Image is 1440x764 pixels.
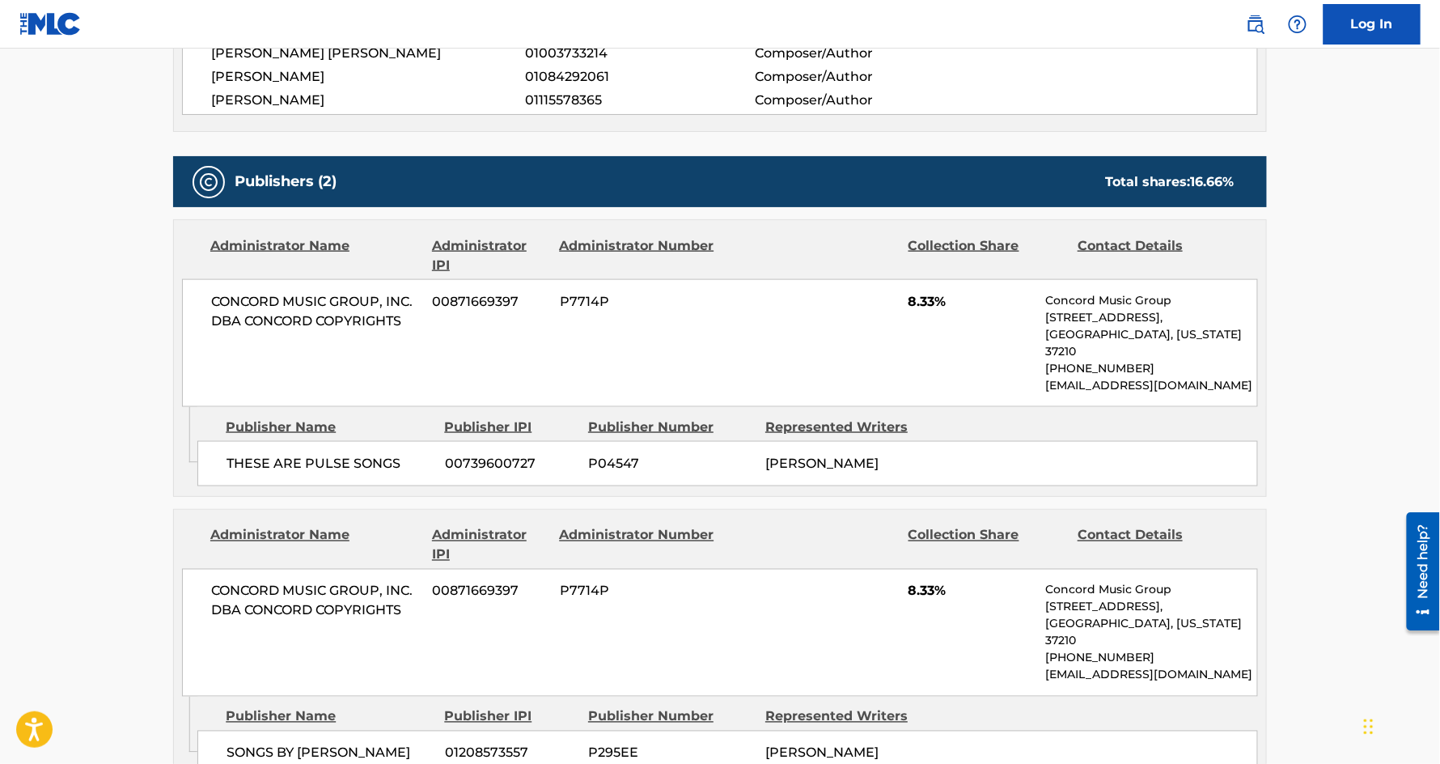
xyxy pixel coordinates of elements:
[1239,8,1272,40] a: Public Search
[525,44,755,63] span: 01003733214
[765,707,930,727] div: Represented Writers
[211,91,525,110] span: [PERSON_NAME]
[1046,582,1257,599] p: Concord Music Group
[1046,667,1257,684] p: [EMAIL_ADDRESS][DOMAIN_NAME]
[1046,360,1257,377] p: [PHONE_NUMBER]
[432,526,547,565] div: Administrator IPI
[908,236,1065,275] div: Collection Share
[211,67,525,87] span: [PERSON_NAME]
[210,526,420,565] div: Administrator Name
[445,454,576,473] span: 00739600727
[588,707,753,727] div: Publisher Number
[1359,686,1440,764] iframe: Chat Widget
[1281,8,1314,40] div: Help
[444,418,576,437] div: Publisher IPI
[1395,507,1440,637] iframe: Resource Center
[1046,650,1257,667] p: [PHONE_NUMBER]
[19,12,82,36] img: MLC Logo
[432,236,547,275] div: Administrator IPI
[560,292,717,312] span: P7714P
[559,236,716,275] div: Administrator Number
[1364,702,1374,751] div: Drag
[908,582,1034,601] span: 8.33%
[1324,4,1421,45] a: Log In
[560,582,717,601] span: P7714P
[227,744,433,763] span: SONGS BY [PERSON_NAME]
[1246,15,1265,34] img: search
[199,172,218,192] img: Publishers
[227,454,433,473] span: THESE ARE PULSE SONGS
[588,418,753,437] div: Publisher Number
[755,44,964,63] span: Composer/Author
[559,526,716,565] div: Administrator Number
[1191,174,1235,189] span: 16.66 %
[1078,236,1235,275] div: Contact Details
[211,292,421,331] span: CONCORD MUSIC GROUP, INC. DBA CONCORD COPYRIGHTS
[211,582,421,621] span: CONCORD MUSIC GROUP, INC. DBA CONCORD COPYRIGHTS
[1046,616,1257,650] p: [GEOGRAPHIC_DATA], [US_STATE] 37210
[444,707,576,727] div: Publisher IPI
[1046,599,1257,616] p: [STREET_ADDRESS],
[1105,172,1235,192] div: Total shares:
[525,67,755,87] span: 01084292061
[765,418,930,437] div: Represented Writers
[908,526,1065,565] div: Collection Share
[226,707,432,727] div: Publisher Name
[765,456,879,471] span: [PERSON_NAME]
[525,91,755,110] span: 01115578365
[765,745,879,761] span: [PERSON_NAME]
[1046,309,1257,326] p: [STREET_ADDRESS],
[588,454,753,473] span: P04547
[433,292,548,312] span: 00871669397
[1288,15,1307,34] img: help
[1046,292,1257,309] p: Concord Music Group
[210,236,420,275] div: Administrator Name
[1046,326,1257,360] p: [GEOGRAPHIC_DATA], [US_STATE] 37210
[908,292,1034,312] span: 8.33%
[226,418,432,437] div: Publisher Name
[211,44,525,63] span: [PERSON_NAME] [PERSON_NAME]
[1078,526,1235,565] div: Contact Details
[433,582,548,601] span: 00871669397
[235,172,337,191] h5: Publishers (2)
[588,744,753,763] span: P295EE
[755,91,964,110] span: Composer/Author
[445,744,576,763] span: 01208573557
[755,67,964,87] span: Composer/Author
[1046,377,1257,394] p: [EMAIL_ADDRESS][DOMAIN_NAME]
